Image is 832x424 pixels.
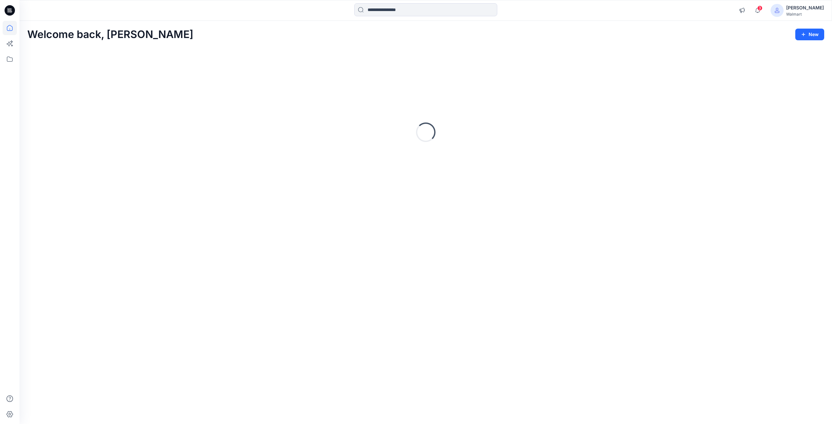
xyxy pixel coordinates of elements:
[757,6,762,11] span: 3
[774,8,780,13] svg: avatar
[786,12,824,17] div: Walmart
[27,29,193,41] h2: Welcome back, [PERSON_NAME]
[786,4,824,12] div: [PERSON_NAME]
[795,29,824,40] button: New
